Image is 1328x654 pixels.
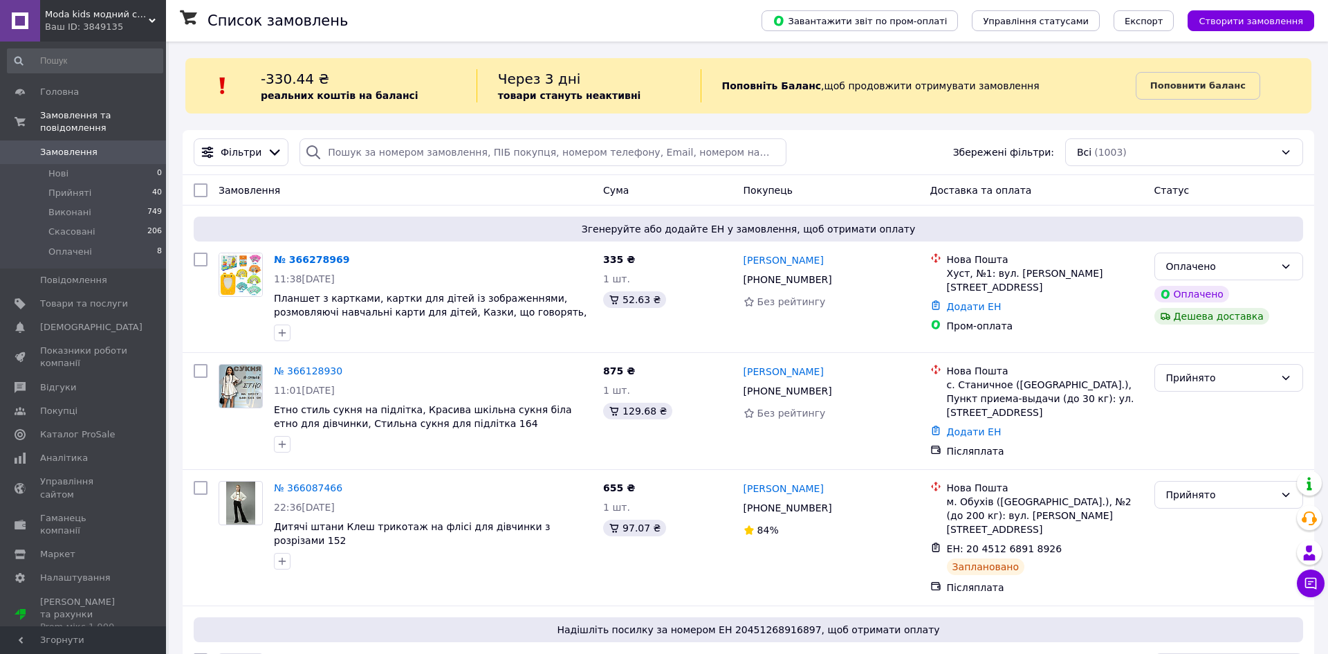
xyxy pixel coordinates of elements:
div: Пром-оплата [947,319,1143,333]
span: -330.44 ₴ [261,71,329,87]
div: 52.63 ₴ [603,291,666,308]
span: Через 3 дні [498,71,581,87]
input: Пошук [7,48,163,73]
a: [PERSON_NAME] [744,482,824,496]
div: Нова Пошта [947,364,1143,378]
span: Аналітика [40,452,88,464]
div: Дешева доставка [1154,308,1269,325]
span: Оплачені [48,246,92,258]
button: Експорт [1114,10,1174,31]
a: Планшет з картками, картки для дітей із зображеннями, розмовляючі навчальні карти для дітей, Казк... [274,293,587,318]
span: Управління статусами [983,16,1089,26]
b: Поповніть Баланс [722,80,822,91]
a: Етно стиль сукня на підлітка, Красива шкільна сукня біла етно для дівчинки, Стильна сукня для під... [274,404,572,429]
img: :exclamation: [212,75,233,96]
span: Каталог ProSale [40,428,115,441]
span: Повідомлення [40,274,107,287]
span: Замовлення [40,146,98,158]
a: № 366087466 [274,482,342,493]
span: 206 [147,226,162,238]
div: 129.68 ₴ [603,403,672,419]
a: Дитячі штани Клеш трикотаж на флісі для дівчинки з розрізами 152 [274,521,551,546]
span: Всі [1077,145,1091,159]
span: 749 [147,206,162,219]
div: Оплачено [1166,259,1275,274]
span: Товари та послуги [40,298,128,310]
span: Збережені фільтри: [953,145,1054,159]
span: 1 шт. [603,273,630,284]
span: 1 шт. [603,502,630,513]
span: 11:38[DATE] [274,273,335,284]
div: м. Обухів ([GEOGRAPHIC_DATA].), №2 (до 200 кг): вул. [PERSON_NAME][STREET_ADDRESS] [947,495,1143,536]
a: Фото товару [219,253,263,297]
span: 875 ₴ [603,365,635,376]
span: Згенеруйте або додайте ЕН у замовлення, щоб отримати оплату [199,222,1298,236]
button: Створити замовлення [1188,10,1314,31]
span: Маркет [40,548,75,561]
span: 22:36[DATE] [274,502,335,513]
span: 8 [157,246,162,258]
div: , щоб продовжити отримувати замовлення [701,69,1136,102]
span: Виконані [48,206,91,219]
a: Фото товару [219,481,263,525]
span: Нові [48,167,68,180]
div: с. Станичное ([GEOGRAPHIC_DATA].), Пункт приема-выдачи (до 30 кг): ул. [STREET_ADDRESS] [947,378,1143,419]
b: Поповнити баланс [1150,80,1246,91]
a: № 366128930 [274,365,342,376]
span: (1003) [1094,147,1127,158]
div: Прийнято [1166,370,1275,385]
span: Без рейтингу [757,296,826,307]
span: Експорт [1125,16,1163,26]
span: Moda kids модний стильний одяг для дітей та підлітків [45,8,149,21]
span: Замовлення [219,185,280,196]
span: 655 ₴ [603,482,635,493]
span: Головна [40,86,79,98]
span: Фільтри [221,145,261,159]
span: [PERSON_NAME] та рахунки [40,596,128,634]
span: Відгуки [40,381,76,394]
span: Завантажити звіт по пром-оплаті [773,15,947,27]
button: Управління статусами [972,10,1100,31]
span: Надішліть посилку за номером ЕН 20451268916897, щоб отримати оплату [199,623,1298,637]
span: Управління сайтом [40,475,128,500]
img: Фото товару [226,482,255,525]
div: Оплачено [1154,286,1229,302]
div: 97.07 ₴ [603,520,666,536]
div: Прийнято [1166,487,1275,502]
div: [PHONE_NUMBER] [741,381,835,401]
span: 84% [757,525,779,536]
input: Пошук за номером замовлення, ПІБ покупця, номером телефону, Email, номером накладної [299,138,786,166]
div: Заплановано [947,558,1025,575]
span: Замовлення та повідомлення [40,109,166,134]
span: Cума [603,185,629,196]
span: Покупці [40,405,77,417]
span: ЕН: 20 4512 6891 8926 [947,543,1062,554]
h1: Список замовлень [207,12,348,29]
span: Показники роботи компанії [40,345,128,370]
img: Фото товару [219,365,262,408]
div: Хуст, №1: вул. [PERSON_NAME][STREET_ADDRESS] [947,266,1143,294]
div: Післяплата [947,444,1143,458]
a: № 366278969 [274,254,349,265]
div: [PHONE_NUMBER] [741,270,835,289]
button: Завантажити звіт по пром-оплаті [762,10,958,31]
div: Prom мікс 1 000 [40,621,128,633]
img: Фото товару [219,253,262,296]
span: 335 ₴ [603,254,635,265]
div: Післяплата [947,581,1143,594]
span: Налаштування [40,572,111,584]
span: 0 [157,167,162,180]
span: Доставка та оплата [930,185,1032,196]
a: [PERSON_NAME] [744,365,824,379]
span: Покупець [744,185,793,196]
span: Статус [1154,185,1190,196]
a: [PERSON_NAME] [744,253,824,267]
a: Поповнити баланс [1136,72,1260,100]
span: [DEMOGRAPHIC_DATA] [40,321,142,334]
span: Скасовані [48,226,95,238]
div: Нова Пошта [947,481,1143,495]
span: 1 шт. [603,385,630,396]
span: Гаманець компанії [40,512,128,537]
